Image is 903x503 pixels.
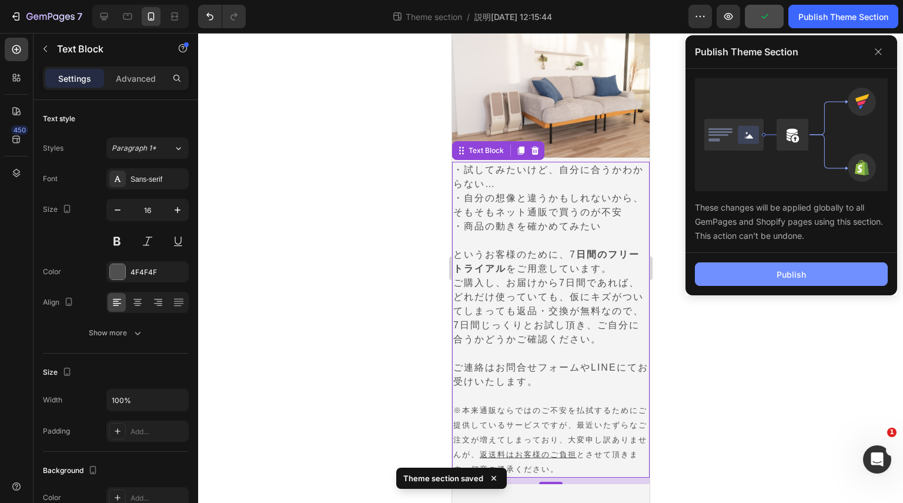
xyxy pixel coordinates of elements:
[89,327,143,339] div: Show more
[467,11,470,23] span: /
[43,463,100,479] div: Background
[43,143,63,154] div: Styles
[43,267,61,277] div: Color
[11,125,28,135] div: 450
[131,174,186,185] div: Sans-serif
[112,143,156,154] span: Paragraph 1*
[43,365,74,381] div: Size
[107,389,188,411] input: Auto
[57,42,157,56] p: Text Block
[43,395,62,405] div: Width
[106,138,189,159] button: Paragraph 1*
[403,11,464,23] span: Theme section
[695,45,798,59] p: Publish Theme Section
[798,11,888,23] div: Publish Theme Section
[77,9,82,24] p: 7
[43,202,74,218] div: Size
[131,267,186,278] div: 4F4F4F
[198,5,246,28] div: Undo/Redo
[788,5,898,28] button: Publish Theme Section
[777,268,806,281] div: Publish
[695,191,888,243] div: These changes will be applied globally to all GemPages and Shopify pages using this section. This...
[474,11,552,23] span: 説明[DATE] 12:15:44
[452,33,650,503] iframe: Design area
[887,428,897,437] span: 1
[43,322,189,344] button: Show more
[5,5,88,28] button: 7
[695,262,888,286] button: Publish
[43,114,75,124] div: Text style
[116,72,156,85] p: Advanced
[403,472,483,484] p: Theme section saved
[58,72,91,85] p: Settings
[863,445,891,474] iframe: Intercom live chat
[131,427,186,437] div: Add...
[43,492,61,503] div: Color
[43,174,58,184] div: Font
[43,295,76,311] div: Align
[43,426,70,437] div: Padding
